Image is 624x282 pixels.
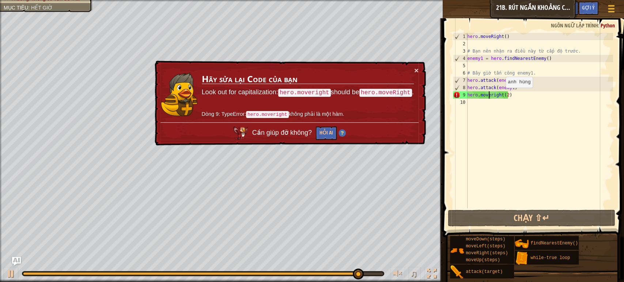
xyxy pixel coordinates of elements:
img: Hint [339,129,346,137]
code: hero.moveRight [359,89,412,97]
button: Tùy chỉnh âm lượng [390,267,405,282]
p: Dòng 9: TypeError: không phải là một hàm. [202,110,414,118]
button: Ask AI [12,257,21,266]
span: attack(target) [466,269,503,274]
span: Gợi ý [582,4,595,11]
img: portrait.png [450,265,464,279]
span: Ask AI [562,4,575,11]
div: 8 [453,84,468,91]
img: portrait.png [515,251,529,265]
div: 10 [453,99,468,106]
div: 1 [453,33,468,40]
span: Ngôn ngữ lập trình [551,22,598,29]
button: Chạy ⇧↵ [448,210,615,226]
span: ♫ [410,268,417,279]
button: × [414,66,419,74]
div: 2 [453,40,468,47]
button: Ask AI [559,1,578,15]
button: Hiện game menu [602,1,620,19]
code: anh hùng [508,79,530,85]
div: 5 [453,62,468,69]
span: moveRight(steps) [466,251,508,256]
img: duck_tharin2.png [161,72,197,116]
span: moveUp(steps) [466,258,500,263]
h3: Hãy sửa lại Code của bạn [202,74,414,84]
button: Ctrl + P: Play [4,267,18,282]
div: 3 [453,47,468,55]
span: Mục tiêu [4,5,28,11]
span: moveLeft(steps) [466,244,505,249]
span: : [28,5,31,11]
span: moveDown(steps) [466,237,505,242]
button: Hỏi AI [316,126,337,140]
button: ♫ [409,267,421,282]
img: AI [233,126,248,140]
span: Cần giúp đỡ không? [252,129,314,136]
button: Bật tắt chế độ toàn màn hình [424,267,439,282]
span: Python [601,22,615,29]
img: portrait.png [450,244,464,258]
div: 7 [453,77,468,84]
span: findNearestEnemy() [530,241,578,246]
div: 9 [453,91,468,99]
code: hero.moveright [278,89,331,97]
div: 4 [453,55,468,62]
span: Hết giờ [31,5,53,11]
code: hero.moveright [246,111,289,118]
span: while-true loop [530,255,570,260]
div: 6 [453,69,468,77]
span: : [598,22,601,29]
img: portrait.png [515,237,529,251]
p: Look out for capitalization: should be . [202,88,414,97]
